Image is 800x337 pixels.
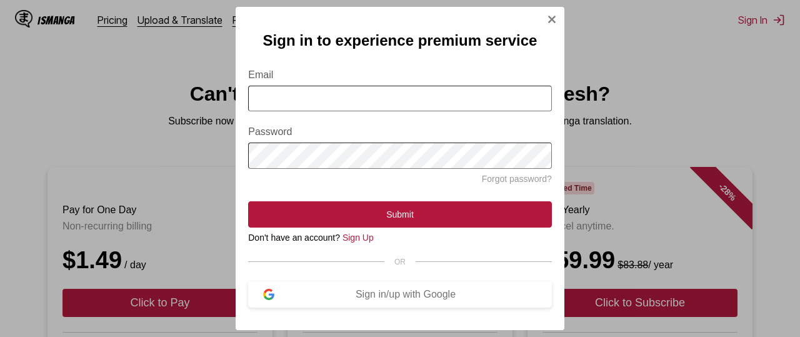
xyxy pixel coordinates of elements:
label: Email [248,69,552,81]
h2: Sign in to experience premium service [248,32,552,49]
a: Forgot password? [482,174,552,184]
div: Sign In Modal [236,7,564,330]
div: Don't have an account? [248,233,552,243]
button: Sign in/up with Google [248,281,552,308]
div: Sign in/up with Google [274,289,537,300]
button: Submit [248,201,552,228]
a: Sign Up [342,233,374,243]
div: OR [248,258,552,266]
label: Password [248,126,552,138]
img: google-logo [263,289,274,300]
img: Close [547,14,557,24]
